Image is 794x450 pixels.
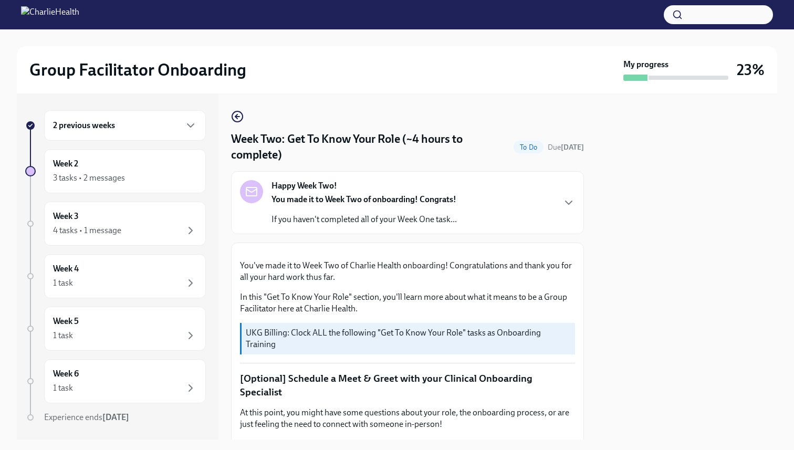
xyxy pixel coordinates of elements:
[561,143,584,152] strong: [DATE]
[102,412,129,422] strong: [DATE]
[53,368,79,380] h6: Week 6
[53,277,73,289] div: 1 task
[240,407,575,430] p: At this point, you might have some questions about your role, the onboarding process, or are just...
[271,194,456,204] strong: You made it to Week Two of onboarding! Congrats!
[231,131,509,163] h4: Week Two: Get To Know Your Role (~4 hours to complete)
[271,214,457,225] p: If you haven't completed all of your Week One task...
[514,143,544,151] span: To Do
[53,225,121,236] div: 4 tasks • 1 message
[25,202,206,246] a: Week 34 tasks • 1 message
[240,372,575,399] p: [Optional] Schedule a Meet & Greet with your Clinical Onboarding Specialist
[53,316,79,327] h6: Week 5
[53,263,79,275] h6: Week 4
[548,143,584,152] span: Due
[53,172,125,184] div: 3 tasks • 2 messages
[25,359,206,403] a: Week 61 task
[53,158,78,170] h6: Week 2
[21,6,79,23] img: CharlieHealth
[53,382,73,394] div: 1 task
[29,59,246,80] h2: Group Facilitator Onboarding
[53,120,115,131] h6: 2 previous weeks
[53,211,79,222] h6: Week 3
[240,291,575,315] p: In this "Get To Know Your Role" section, you'll learn more about what it means to be a Group Faci...
[53,330,73,341] div: 1 task
[240,260,575,283] p: You've made it to Week Two of Charlie Health onboarding! Congratulations and thank you for all yo...
[25,307,206,351] a: Week 51 task
[25,254,206,298] a: Week 41 task
[623,59,668,70] strong: My progress
[737,60,765,79] h3: 23%
[271,180,337,192] strong: Happy Week Two!
[548,142,584,152] span: September 16th, 2025 10:00
[25,149,206,193] a: Week 23 tasks • 2 messages
[44,110,206,141] div: 2 previous weeks
[246,327,571,350] p: UKG Billing: Clock ALL the following "Get To Know Your Role" tasks as Onboarding Training
[44,412,129,422] span: Experience ends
